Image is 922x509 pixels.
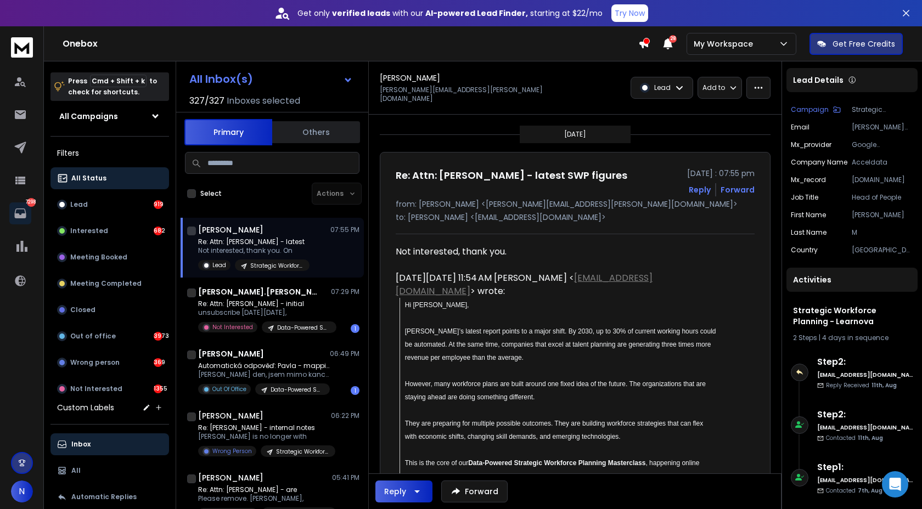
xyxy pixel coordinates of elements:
h1: [PERSON_NAME] [198,472,263,483]
p: [PERSON_NAME] is no longer with [198,432,330,441]
p: Google Workspace [852,140,913,149]
span: 4 days in sequence [822,333,889,342]
h3: Inboxes selected [227,94,300,108]
p: All [71,466,81,475]
button: Closed [50,299,169,321]
p: mx_provider [791,140,831,149]
span: 11th, Aug [858,434,883,442]
p: Meeting Booked [70,253,127,262]
button: Try Now [611,4,648,22]
a: 7298 [9,202,31,224]
button: All [50,460,169,482]
button: Reply [375,480,432,502]
p: Re: Attn: [PERSON_NAME] - are [198,485,330,494]
p: Please remove. [PERSON_NAME], [198,494,330,503]
p: mx_record [791,176,826,184]
p: Wrong Person [212,447,252,455]
p: [PERSON_NAME][EMAIL_ADDRESS][PERSON_NAME][DOMAIN_NAME] [380,86,572,103]
span: This is the core of our , happening online from to , across three practical and focused sessions.... [405,459,701,480]
p: Inbox [71,440,91,449]
button: All Inbox(s) [181,68,362,90]
p: Strategic Workforce Planning - Learnova [852,105,913,114]
p: Company Name [791,158,847,167]
h1: All Inbox(s) [189,73,253,84]
h3: Custom Labels [57,402,114,413]
p: Not Interested [70,384,122,393]
p: Try Now [615,8,645,19]
p: Lead Details [793,75,844,86]
p: Acceldata [852,158,913,167]
span: 7th, Aug [858,487,882,495]
button: Primary [184,119,272,145]
p: My Workspace [694,38,757,49]
p: Press to check for shortcuts. [68,76,157,98]
p: unsubscribe [DATE][DATE], [198,308,330,317]
div: Open Intercom Messenger [882,471,908,497]
h6: Step 1 : [817,461,913,474]
strong: 24 [467,472,474,480]
strong: 22 [454,472,461,480]
button: Lead919 [50,194,169,216]
div: 919 [154,200,162,209]
p: Re: Attn: [PERSON_NAME] - latest [198,237,310,246]
p: Add to [702,83,725,92]
p: Lead [70,200,88,209]
p: Get Free Credits [833,38,895,49]
div: 369 [154,358,162,367]
strong: AI-powered Lead Finder, [425,8,528,19]
p: [DATE] [564,130,586,139]
h6: Step 2 : [817,408,913,421]
h1: Strategic Workforce Planning - Learnova [793,305,911,327]
h6: [EMAIL_ADDRESS][DOMAIN_NAME] [817,371,913,379]
button: Reply [689,184,711,195]
p: Out of office [70,332,116,341]
p: Closed [70,306,95,314]
strong: September [418,472,452,480]
p: Contacted [826,434,883,442]
p: Data-Powered SWP (Learnova - Dedicated Server) [271,386,323,394]
p: Data-Powered SWP (Learnova - Dedicated Server) [277,324,330,332]
p: country [791,246,818,255]
div: Not interested, thank you. [396,245,716,258]
p: [PERSON_NAME] [852,211,913,219]
span: [PERSON_NAME]’s latest report points to a major shift. By 2030, up to 30% of current working hour... [405,327,718,401]
button: N [11,480,33,502]
p: Lead [212,261,226,269]
h6: [EMAIL_ADDRESS][DOMAIN_NAME] [817,423,913,432]
strong: Data-Powered Strategic Workforce Planning Masterclass [468,459,645,467]
p: Meeting Completed [70,279,142,288]
span: Hi [PERSON_NAME], [405,301,469,309]
p: Re: Attn: [PERSON_NAME] - initial [198,299,330,308]
p: First Name [791,211,826,219]
div: [DATE][DATE] 11:54 AM [PERSON_NAME] < > wrote: [396,272,716,298]
button: Automatic Replies [50,486,169,508]
p: 7298 [27,198,36,207]
h1: [PERSON_NAME] [198,348,264,359]
p: 07:55 PM [330,225,359,234]
p: job title [791,193,818,202]
a: [EMAIL_ADDRESS][DOMAIN_NAME] [396,272,653,297]
button: Get Free Credits [809,33,903,55]
div: | [793,333,911,342]
button: Campaign [791,105,841,114]
span: 11th, Aug [872,381,897,389]
button: Others [272,120,360,144]
div: 1355 [154,384,162,393]
button: All Campaigns [50,105,169,127]
p: Get only with our starting at $22/mo [297,8,603,19]
p: Reply Received [826,381,897,389]
h1: [PERSON_NAME] [198,410,263,421]
div: 682 [154,227,162,235]
span: 327 / 327 [189,94,224,108]
h6: [EMAIL_ADDRESS][DOMAIN_NAME] [817,476,913,484]
div: Reply [384,486,406,497]
h1: [PERSON_NAME].[PERSON_NAME] [198,286,319,297]
p: Automatická odpověď: Pavla - mapping [198,361,330,370]
button: Out of office3973 [50,325,169,347]
button: Forward [441,480,508,502]
strong: verified leads [332,8,390,19]
p: [DATE] : 07:55 pm [687,168,755,179]
p: Wrong person [70,358,120,367]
